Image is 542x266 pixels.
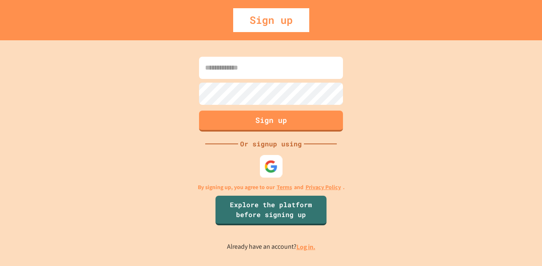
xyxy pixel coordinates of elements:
[199,111,343,132] button: Sign up
[233,8,309,32] div: Sign up
[264,160,278,173] img: google-icon.svg
[306,183,341,192] a: Privacy Policy
[227,242,315,252] p: Already have an account?
[238,139,304,149] div: Or signup using
[296,243,315,251] a: Log in.
[198,183,345,192] p: By signing up, you agree to our and .
[277,183,292,192] a: Terms
[215,196,327,225] a: Explore the platform before signing up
